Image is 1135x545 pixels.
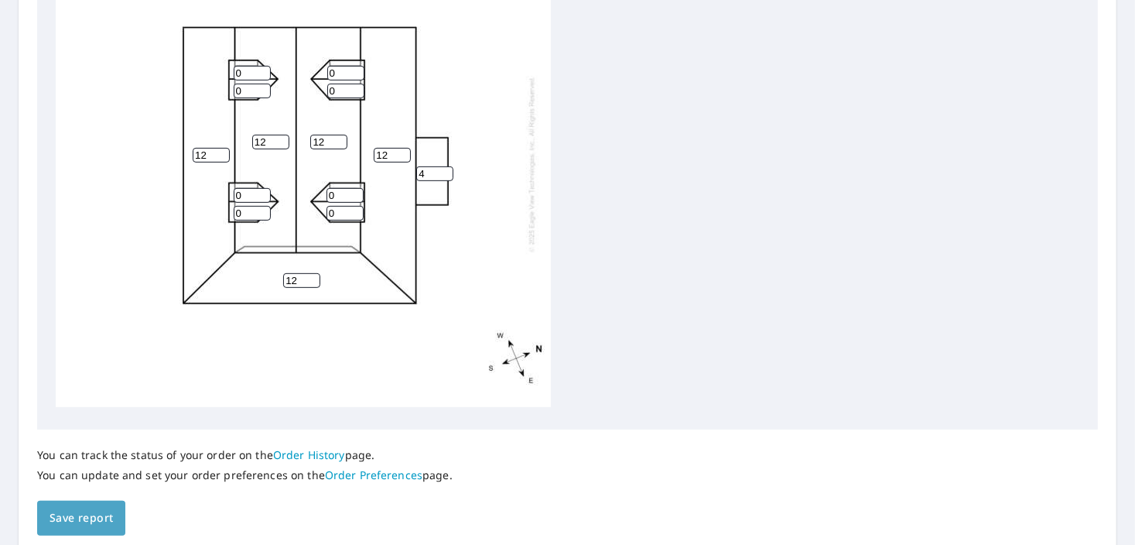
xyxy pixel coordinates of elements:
span: Save report [50,509,113,528]
p: You can update and set your order preferences on the page. [37,468,453,482]
a: Order History [273,447,345,462]
p: You can track the status of your order on the page. [37,448,453,462]
a: Order Preferences [325,468,422,482]
button: Save report [37,501,125,536]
